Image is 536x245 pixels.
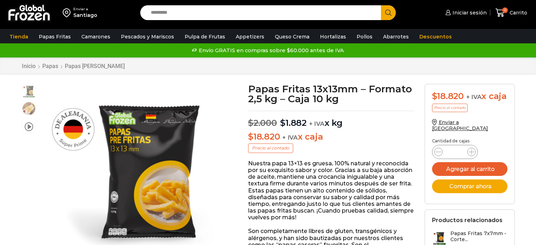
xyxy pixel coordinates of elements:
[35,30,74,43] a: Papas Fritas
[248,131,280,142] bdi: 18.820
[22,102,36,116] span: 13×13
[73,12,97,19] div: Santiago
[432,91,464,101] bdi: 18.820
[73,7,97,12] div: Enviar a
[21,63,36,69] a: Inicio
[248,118,277,128] bdi: 2.000
[450,231,507,243] h3: Papas Fritas 7x7mm - Corte...
[248,118,253,128] span: $
[63,7,73,19] img: address-field-icon.svg
[432,104,468,112] p: Precio al contado
[248,131,253,142] span: $
[381,5,396,20] button: Search button
[380,30,412,43] a: Abarrotes
[432,91,507,102] div: x caja
[64,63,125,69] a: Papas [PERSON_NAME]
[117,30,178,43] a: Pescados y Mariscos
[432,162,507,176] button: Agregar al carrito
[432,119,488,131] a: Enviar a [GEOGRAPHIC_DATA]
[282,134,298,141] span: + IVA
[248,111,414,128] p: x kg
[21,63,125,69] nav: Breadcrumb
[353,30,376,43] a: Pollos
[280,118,285,128] span: $
[280,118,307,128] bdi: 1.882
[248,132,414,142] p: x caja
[271,30,313,43] a: Queso Crema
[466,93,482,100] span: + IVA
[22,84,36,98] span: 13-x-13-2kg
[444,6,487,20] a: Iniciar sesión
[502,7,508,13] span: 0
[248,84,414,104] h1: Papas Fritas 13x13mm – Formato 2,5 kg – Caja 10 kg
[232,30,268,43] a: Appetizers
[432,91,437,101] span: $
[309,120,325,127] span: + IVA
[181,30,229,43] a: Pulpa de Frutas
[78,30,114,43] a: Camarones
[432,217,503,223] h2: Productos relacionados
[508,9,527,16] span: Carrito
[451,9,487,16] span: Iniciar sesión
[416,30,455,43] a: Descuentos
[432,139,507,143] p: Cantidad de cajas
[42,63,58,69] a: Papas
[448,147,462,157] input: Product quantity
[432,179,507,193] button: Comprar ahora
[248,143,293,153] p: Precio al contado
[6,30,32,43] a: Tienda
[248,160,414,221] p: Nuestra papa 13×13 es gruesa, 100% natural y reconocida por su exquisito sabor y color. Gracias a...
[494,5,529,21] a: 0 Carrito
[316,30,350,43] a: Hortalizas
